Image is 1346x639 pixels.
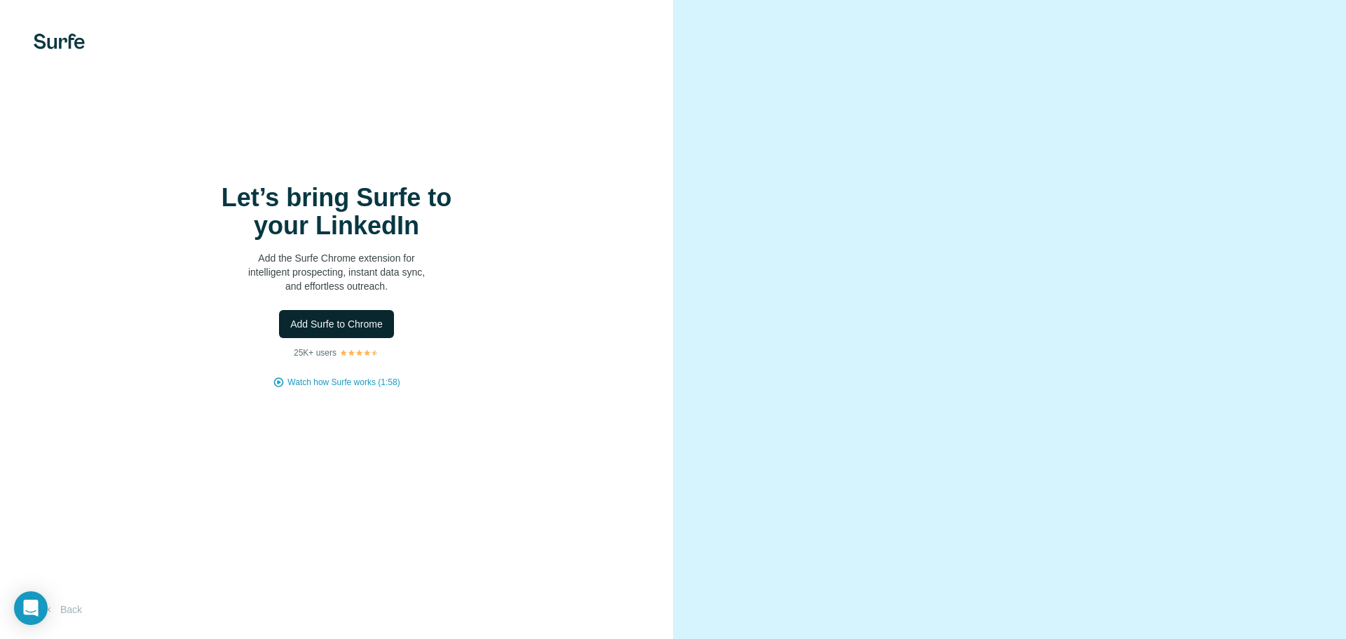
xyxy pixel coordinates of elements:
[14,591,48,625] div: Open Intercom Messenger
[196,251,477,293] p: Add the Surfe Chrome extension for intelligent prospecting, instant data sync, and effortless out...
[287,376,400,389] button: Watch how Surfe works (1:58)
[290,317,383,331] span: Add Surfe to Chrome
[196,184,477,240] h1: Let’s bring Surfe to your LinkedIn
[294,347,336,359] p: 25K+ users
[34,597,92,622] button: Back
[34,34,85,49] img: Surfe's logo
[279,310,394,338] button: Add Surfe to Chrome
[339,349,379,357] img: Rating Stars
